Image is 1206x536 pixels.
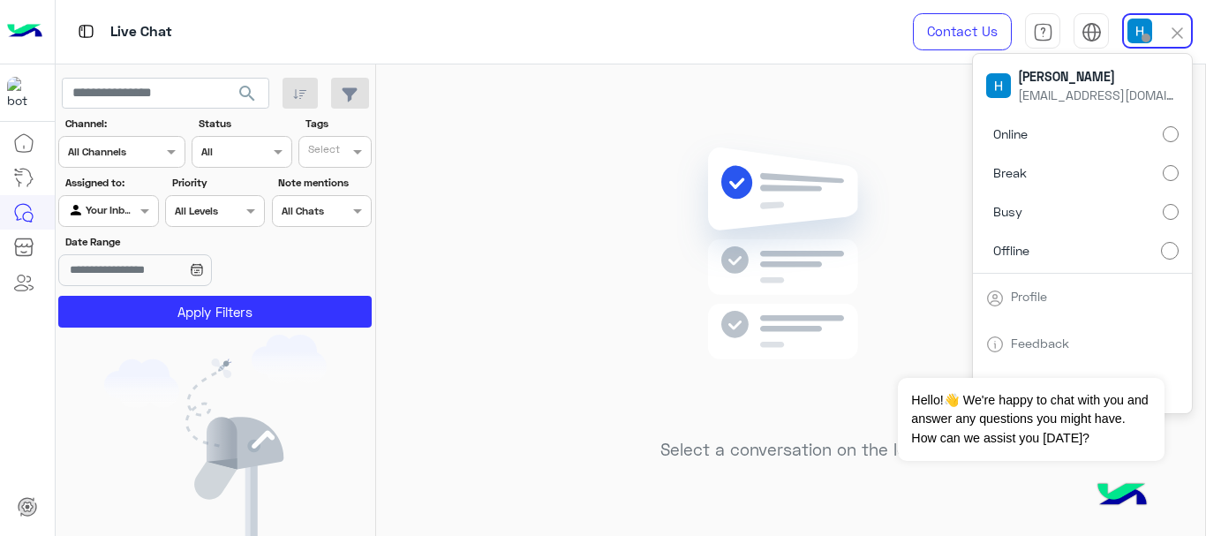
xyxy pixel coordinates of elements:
label: Channel: [65,116,184,132]
a: Contact Us [913,13,1012,50]
img: close [1167,23,1187,43]
p: Live Chat [110,20,172,44]
img: no messages [663,133,918,427]
h5: Select a conversation on the left [660,440,921,460]
img: Logo [7,13,42,50]
label: Priority [172,175,263,191]
div: Select [305,141,340,162]
button: search [226,78,269,116]
span: [EMAIL_ADDRESS][DOMAIN_NAME] [1018,86,1177,104]
img: tab [75,20,97,42]
label: Status [199,116,290,132]
span: Busy [993,202,1022,221]
span: Online [993,125,1028,143]
label: Note mentions [278,175,369,191]
button: Apply Filters [58,296,372,328]
a: tab [1025,13,1060,50]
input: Break [1163,165,1179,181]
img: userImage [1127,19,1152,43]
a: Profile [1011,289,1047,304]
span: search [237,83,258,104]
a: Feedback [1011,336,1069,351]
span: Offline [993,241,1029,260]
span: Hello!👋 We're happy to chat with you and answer any questions you might have. How can we assist y... [898,378,1164,461]
label: Assigned to: [65,175,156,191]
img: tab [1033,22,1053,42]
label: Tags [305,116,370,132]
span: [PERSON_NAME] [1018,67,1177,86]
img: hulul-logo.png [1091,465,1153,527]
input: Busy [1163,204,1179,220]
span: Break [993,163,1027,182]
label: Date Range [65,234,263,250]
img: tab [1082,22,1102,42]
input: Online [1163,126,1179,142]
img: tab [986,336,1004,353]
img: userImage [986,73,1011,98]
img: 923305001092802 [7,77,39,109]
img: tab [986,290,1004,307]
input: Offline [1161,242,1179,260]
